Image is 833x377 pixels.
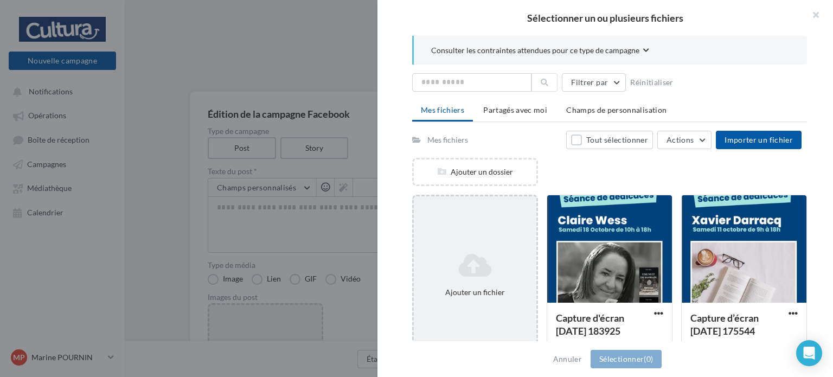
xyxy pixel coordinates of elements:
[562,73,626,92] button: Filtrer par
[657,131,712,149] button: Actions
[796,340,822,366] div: Open Intercom Messenger
[690,312,759,337] span: Capture d’écran 2025-10-07 175544
[414,167,536,177] div: Ajouter un dossier
[667,135,694,144] span: Actions
[418,287,532,298] div: Ajouter un fichier
[427,135,468,145] div: Mes fichiers
[725,135,793,144] span: Importer un fichier
[556,340,663,350] div: Format d'image: png
[431,45,639,56] span: Consulter les contraintes attendues pour ce type de campagne
[556,312,624,337] span: Capture d'écran 2025-10-13 183925
[549,353,586,366] button: Annuler
[431,44,649,58] button: Consulter les contraintes attendues pour ce type de campagne
[483,105,547,114] span: Partagés avec moi
[395,13,816,23] h2: Sélectionner un ou plusieurs fichiers
[566,105,667,114] span: Champs de personnalisation
[626,76,678,89] button: Réinitialiser
[566,131,653,149] button: Tout sélectionner
[716,131,802,149] button: Importer un fichier
[421,105,464,114] span: Mes fichiers
[591,350,662,368] button: Sélectionner(0)
[690,340,798,350] div: Format d'image: jpg
[644,354,653,363] span: (0)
